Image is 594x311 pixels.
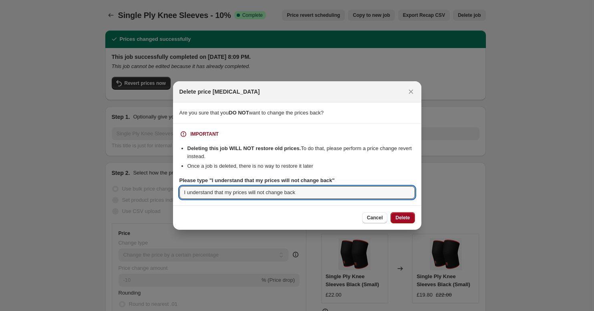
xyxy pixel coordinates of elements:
[187,162,415,170] li: Once a job is deleted, there is no way to restore it later
[391,212,415,223] button: Delete
[179,110,324,116] span: Are you sure that you want to change the prices back?
[187,145,301,151] b: Deleting this job WILL NOT restore old prices.
[367,215,383,221] span: Cancel
[179,88,260,96] h2: Delete price [MEDICAL_DATA]
[362,212,387,223] button: Cancel
[229,110,249,116] b: DO NOT
[395,215,410,221] span: Delete
[405,86,417,97] button: Close
[179,177,335,183] b: Please type "I understand that my prices will not change back"
[187,144,415,161] li: To do that, please perform a price change revert instead.
[191,131,219,137] div: IMPORTANT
